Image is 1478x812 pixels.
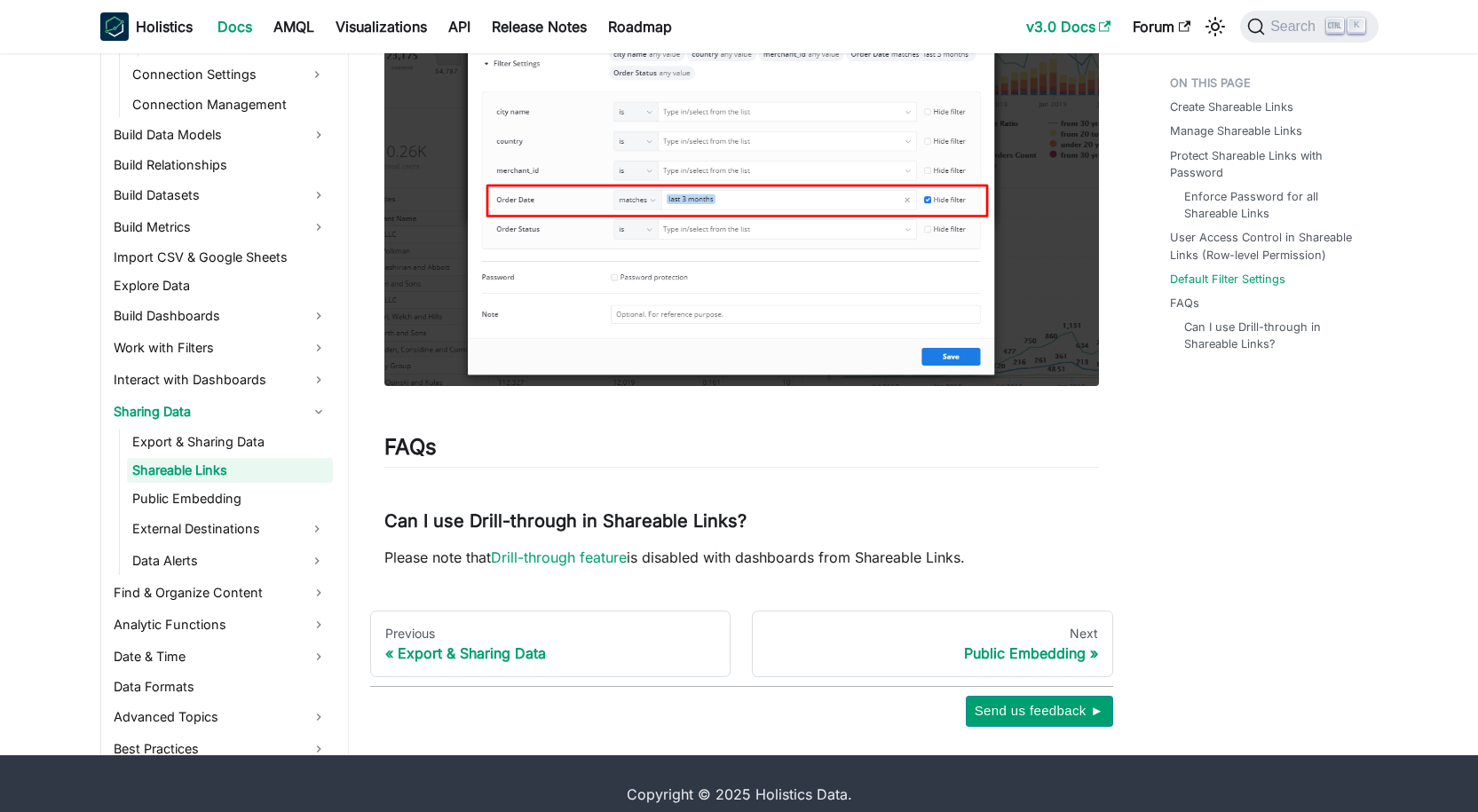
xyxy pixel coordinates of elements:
[301,515,333,543] button: Expand sidebar category 'External Destinations'
[108,611,333,639] a: Analytic Functions
[1170,99,1293,115] a: Create Shareable Links
[966,696,1113,726] button: Send us feedback ►
[207,12,263,41] a: Docs
[301,60,333,89] button: Expand sidebar category 'Connection Settings'
[175,784,1304,805] div: Copyright © 2025 Holistics Data.
[385,644,716,662] div: Export & Sharing Data
[127,515,301,543] a: External Destinations
[481,12,597,41] a: Release Notes
[1170,147,1368,181] a: Protect Shareable Links with Password
[108,213,333,241] a: Build Metrics
[752,611,1113,678] a: NextPublic Embedding
[1170,229,1368,263] a: User Access Control in Shareable Links (Row-level Permission)
[108,579,333,607] a: Find & Organize Content
[127,486,333,511] a: Public Embedding
[108,643,333,671] a: Date & Time
[263,12,325,41] a: AMQL
[370,611,1113,678] nav: Docs pages
[108,334,333,362] a: Work with Filters
[384,547,1099,568] p: Please note that is disabled with dashboards from Shareable Links.
[767,644,1098,662] div: Public Embedding
[370,611,731,678] a: PreviousExport & Sharing Data
[108,366,333,394] a: Interact with Dashboards
[108,273,333,298] a: Explore Data
[1184,188,1361,222] a: Enforce Password for all Shareable Links
[385,626,716,642] div: Previous
[1170,122,1302,139] a: Manage Shareable Links
[108,153,333,177] a: Build Relationships
[108,398,333,426] a: Sharing Data
[108,121,333,149] a: Build Data Models
[597,12,683,41] a: Roadmap
[108,245,333,270] a: Import CSV & Google Sheets
[127,547,301,575] a: Data Alerts
[1170,271,1285,288] a: Default Filter Settings
[301,547,333,575] button: Expand sidebar category 'Data Alerts'
[1184,319,1361,352] a: Can I use Drill-through in Shareable Links?
[108,302,333,330] a: Build Dashboards
[767,626,1098,642] div: Next
[491,548,627,566] a: Drill-through feature
[1201,12,1229,41] button: Switch between dark and light mode (currently light mode)
[108,703,333,731] a: Advanced Topics
[384,434,1099,468] h2: FAQs
[384,510,1099,532] h3: Can I use Drill-through in Shareable Links?
[127,458,333,483] a: Shareable Links
[127,60,301,89] a: Connection Settings
[108,181,333,209] a: Build Datasets
[975,699,1104,722] span: Send us feedback ►
[100,12,193,41] a: HolisticsHolistics
[1016,12,1122,41] a: v3.0 Docs
[325,12,438,41] a: Visualizations
[438,12,481,41] a: API
[127,92,333,117] a: Connection Management
[136,16,193,37] b: Holistics
[1265,19,1326,35] span: Search
[1348,18,1365,34] kbd: K
[1240,11,1378,43] button: Search (Ctrl+K)
[108,735,333,763] a: Best Practices
[108,674,333,699] a: Data Formats
[127,430,333,454] a: Export & Sharing Data
[1122,12,1201,41] a: Forum
[1170,295,1199,311] a: FAQs
[100,12,129,41] img: Holistics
